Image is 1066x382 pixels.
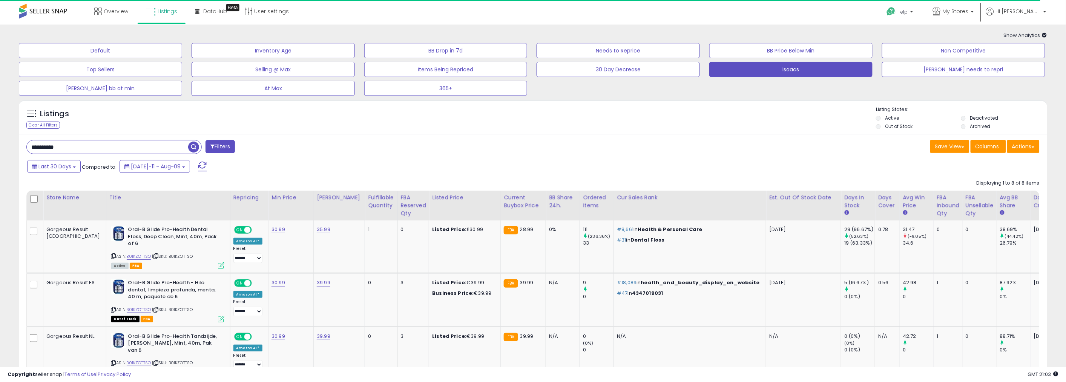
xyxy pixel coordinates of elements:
[617,290,760,297] p: in
[930,140,969,153] button: Save View
[903,226,933,233] div: 31.47
[549,333,574,340] div: N/A
[368,279,391,286] div: 0
[432,290,474,297] b: Business Price:
[8,371,131,378] div: seller snap | |
[504,226,518,234] small: FBA
[111,316,140,322] span: All listings that are currently out of stock and unavailable for purchase on Amazon
[1034,279,1064,286] div: [DATE]
[1000,293,1030,300] div: 0%
[583,194,610,209] div: Ordered Items
[1005,233,1024,239] small: (44.42%)
[986,8,1046,25] a: Hi [PERSON_NAME]
[233,194,265,202] div: Repricing
[878,333,894,340] div: N/A
[903,347,933,353] div: 0
[432,279,495,286] div: €39.99
[130,263,143,269] span: FBA
[977,180,1040,187] div: Displaying 1 to 8 of 8 items
[226,4,239,11] div: Tooltip anchor
[109,194,227,202] div: Title
[152,360,193,366] span: | SKU: B01KZOTTSO
[844,194,872,209] div: Days In Stock
[8,371,35,378] strong: Copyright
[844,209,849,216] small: Days In Stock.
[46,226,100,240] div: Gorgeous Result [GEOGRAPHIC_DATA]
[206,140,235,153] button: Filters
[966,333,991,340] div: 0
[233,238,263,245] div: Amazon AI *
[192,81,355,96] button: At Max
[82,163,117,171] span: Compared to:
[27,160,81,173] button: Last 30 Days
[617,279,637,286] span: #18,089
[878,279,894,286] div: 0.56
[937,194,959,217] div: FBA inbound Qty
[432,290,495,297] div: €39.99
[641,279,760,286] span: health_and_beauty_display_on_website
[111,226,126,241] img: 412et2JN2AL._SL40_.jpg
[1000,347,1030,353] div: 0%
[617,279,760,286] p: in
[876,106,1047,113] p: Listing States:
[583,226,614,233] div: 111
[317,333,330,340] a: 39.99
[1000,333,1030,340] div: 88.71%
[40,109,69,119] h5: Listings
[537,43,700,58] button: Needs to Reprice
[537,62,700,77] button: 30 Day Decrease
[583,279,614,286] div: 9
[1007,140,1040,153] button: Actions
[64,371,97,378] a: Terms of Use
[271,279,285,286] a: 30.99
[937,279,957,286] div: 1
[432,333,466,340] b: Listed Price:
[520,279,534,286] span: 39.99
[1004,32,1047,39] span: Show Analytics
[192,62,355,77] button: Selling @ Max
[583,293,614,300] div: 0
[882,62,1045,77] button: [PERSON_NAME] needs to repri
[152,307,193,313] span: | SKU: B01KZOTTSO
[937,333,957,340] div: 1
[233,299,263,316] div: Preset:
[769,279,835,286] p: [DATE]
[401,279,423,286] div: 3
[903,209,907,216] small: Avg Win Price.
[849,233,868,239] small: (52.63%)
[844,340,855,346] small: (0%)
[401,194,426,217] div: FBA Reserved Qty
[111,263,129,269] span: All listings currently available for purchase on Amazon
[120,160,190,173] button: [DATE]-11 - Aug-09
[46,194,103,202] div: Store Name
[1028,371,1058,378] span: 2025-09-9 21:03 GMT
[128,226,220,249] b: Oral-B Glide Pro-Health Dental Floss, Deep Clean, Mint, 40m, Pack of 6
[966,279,991,286] div: 0
[235,227,244,233] span: ON
[401,226,423,233] div: 0
[617,333,760,340] div: N/A
[882,43,1045,58] button: Non Competitive
[878,194,896,209] div: Days Cover
[844,293,875,300] div: 0 (0%)
[432,226,495,233] div: £30.99
[970,123,991,129] label: Archived
[583,340,594,346] small: (0%)
[401,333,423,340] div: 3
[368,226,391,233] div: 1
[127,307,151,313] a: B01KZOTTSO
[111,333,126,348] img: 412et2JN2AL._SL40_.jpg
[1034,226,1064,233] div: [DATE]
[235,280,244,286] span: ON
[583,333,614,340] div: 0
[617,226,633,233] span: #8,661
[271,194,310,202] div: Min Price
[233,291,263,298] div: Amazon AI *
[709,62,873,77] button: isaacs
[432,333,495,340] div: €39.99
[233,246,263,263] div: Preset:
[617,290,627,297] span: #47
[368,333,391,340] div: 0
[19,81,182,96] button: [PERSON_NAME] bb at min
[976,143,999,150] span: Columns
